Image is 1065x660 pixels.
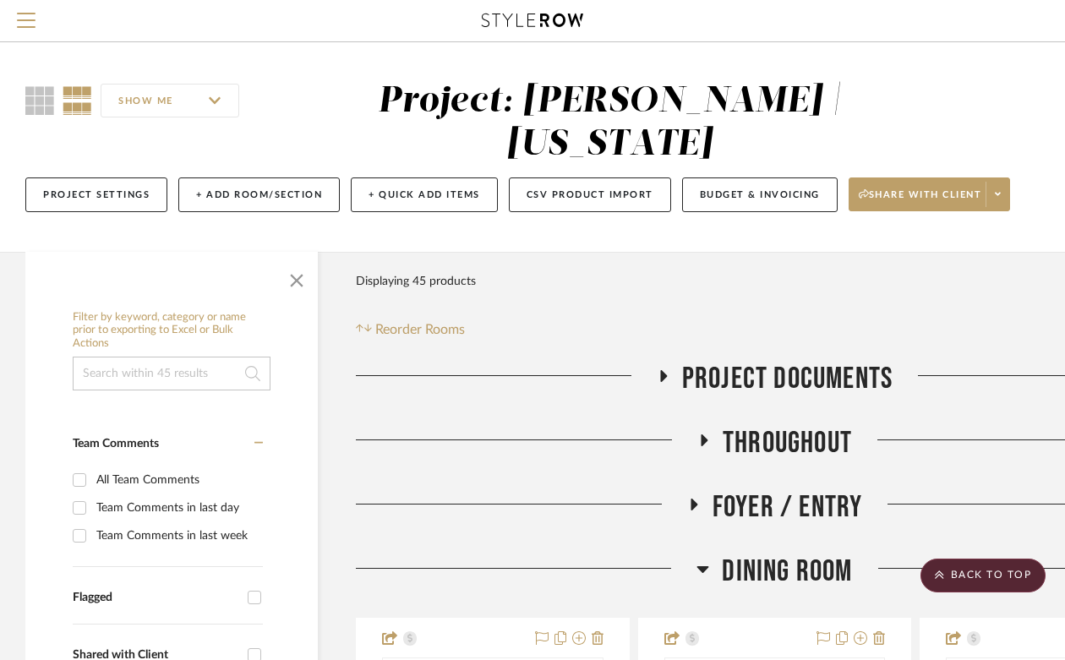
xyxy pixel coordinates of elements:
[859,188,982,214] span: Share with client
[713,489,863,526] span: Foyer / Entry
[73,438,159,450] span: Team Comments
[378,84,842,162] div: Project: [PERSON_NAME] | [US_STATE]
[682,361,893,397] span: Project Documents
[96,466,259,494] div: All Team Comments
[351,177,498,212] button: + Quick Add Items
[73,591,239,605] div: Flagged
[96,522,259,549] div: Team Comments in last week
[356,319,465,340] button: Reorder Rooms
[849,177,1011,211] button: Share with client
[96,494,259,521] div: Team Comments in last day
[723,425,852,461] span: Throughout
[25,177,167,212] button: Project Settings
[682,177,838,212] button: Budget & Invoicing
[509,177,671,212] button: CSV Product Import
[280,260,314,294] button: Close
[375,319,465,340] span: Reorder Rooms
[178,177,340,212] button: + Add Room/Section
[920,559,1046,592] scroll-to-top-button: BACK TO TOP
[722,554,852,590] span: Dining Room
[73,311,270,351] h6: Filter by keyword, category or name prior to exporting to Excel or Bulk Actions
[73,357,270,390] input: Search within 45 results
[356,265,476,298] div: Displaying 45 products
